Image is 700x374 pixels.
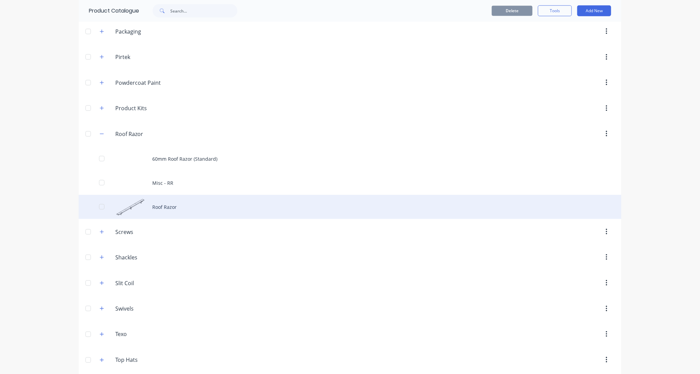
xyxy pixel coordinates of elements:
input: Search... [170,4,237,18]
input: Enter category name [115,279,196,287]
div: 60mm Roof Razor (Standard) [79,147,621,171]
input: Enter category name [115,253,196,261]
button: Delete [492,6,532,16]
input: Enter category name [115,228,196,236]
div: Misc - RR [79,171,621,195]
button: Tools [538,5,572,16]
input: Enter category name [115,79,196,87]
div: Roof RazorRoof Razor [79,195,621,219]
input: Enter category name [115,356,196,364]
input: Enter category name [115,130,196,138]
input: Enter category name [115,330,196,338]
input: Enter category name [115,53,196,61]
button: Add New [577,5,611,16]
input: Enter category name [115,304,196,313]
input: Enter category name [115,27,196,36]
input: Enter category name [115,104,196,112]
